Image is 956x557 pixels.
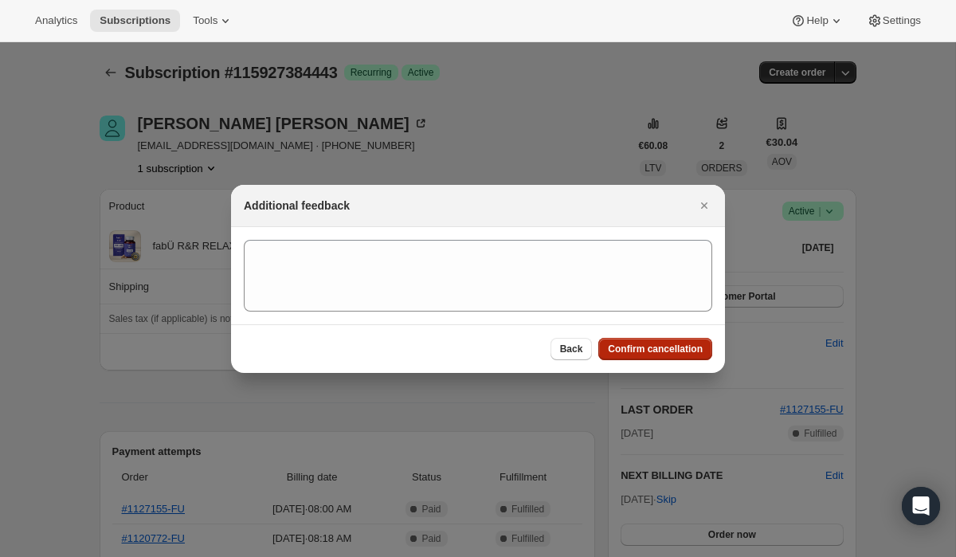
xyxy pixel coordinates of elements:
[244,198,350,214] h2: Additional feedback
[560,343,583,355] span: Back
[598,338,712,360] button: Confirm cancellation
[35,14,77,27] span: Analytics
[100,14,170,27] span: Subscriptions
[693,194,715,217] button: Close
[90,10,180,32] button: Subscriptions
[183,10,243,32] button: Tools
[608,343,703,355] span: Confirm cancellation
[806,14,828,27] span: Help
[781,10,853,32] button: Help
[193,14,217,27] span: Tools
[902,487,940,525] div: Open Intercom Messenger
[857,10,931,32] button: Settings
[550,338,593,360] button: Back
[25,10,87,32] button: Analytics
[883,14,921,27] span: Settings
